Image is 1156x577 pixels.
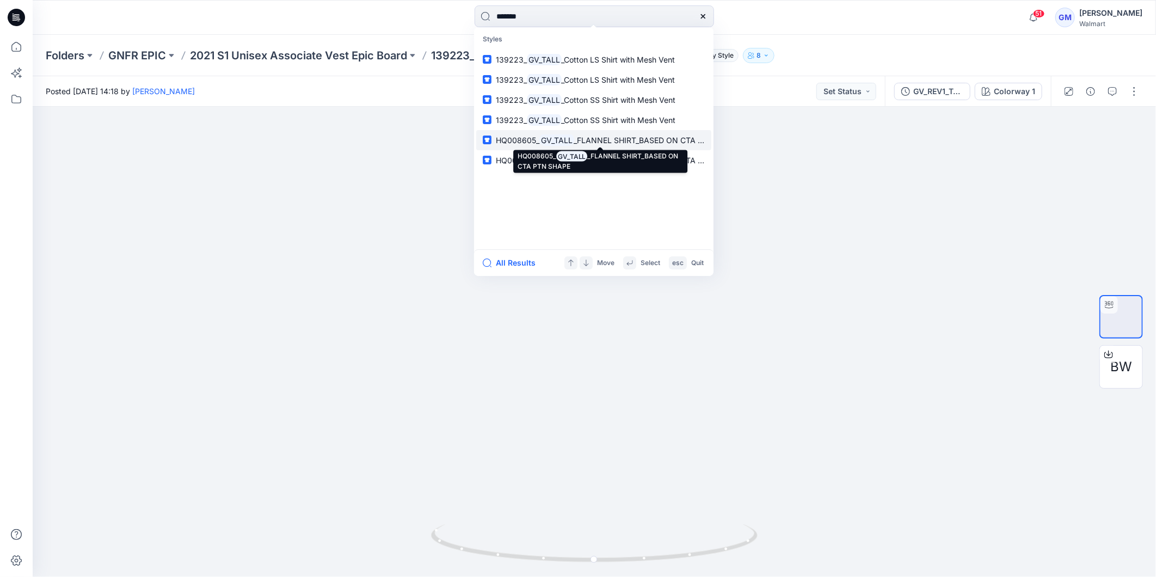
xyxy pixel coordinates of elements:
[108,48,166,63] a: GNFR EPIC
[691,257,704,269] p: Quit
[1033,9,1045,18] span: 51
[1110,357,1132,377] span: BW
[527,53,562,66] mark: GV_TALL
[476,50,711,70] a: 139223_GV_TALL_Cotton LS Shirt with Mesh Vent
[1079,20,1142,28] div: Walmart
[476,130,711,150] a: HQ008605_GV_TALL_FLANNEL SHIRT_BASED ON CTA PTN SHAPE
[483,256,543,269] button: All Results
[975,83,1042,100] button: Colorway 1
[527,114,562,126] mark: GV_TALL
[1055,8,1075,27] div: GM
[539,134,574,146] mark: GV_TALL
[894,83,970,100] button: GV_REV1_TALL_Cotton LS Shirt with Mesh Vent
[496,136,539,145] span: HQ008605_
[562,55,675,64] span: _Cotton LS Shirt with Mesh Vent
[476,29,711,50] p: Styles
[539,154,574,167] mark: GV_TALL
[132,87,195,96] a: [PERSON_NAME]
[496,75,527,84] span: 139223_
[913,85,963,97] div: GV_REV1_TALL_Cotton LS Shirt with Mesh Vent
[46,48,84,63] a: Folders
[1082,83,1099,100] button: Details
[496,55,527,64] span: 139223_
[476,90,711,110] a: 139223_GV_TALL_Cotton SS Shirt with Mesh Vent
[476,110,711,130] a: 139223_GV_TALL_Cotton SS Shirt with Mesh Vent
[496,115,527,125] span: 139223_
[574,136,741,145] span: _FLANNEL SHIRT_BASED ON CTA PTN SHAPE
[190,48,407,63] a: 2021 S1 Unisex Associate Vest Epic Board
[672,257,684,269] p: esc
[476,150,711,170] a: HQ008605_GV_TALL_FLANNEL SHIRT_BASED ON CTA PTN SHAPE
[562,95,676,105] span: _Cotton SS Shirt with Mesh Vent
[641,257,660,269] p: Select
[574,156,741,165] span: _FLANNEL SHIRT_BASED ON CTA PTN SHAPE
[496,156,539,165] span: HQ008605_
[527,94,562,106] mark: GV_TALL
[476,70,711,90] a: 139223_GV_TALL_Cotton LS Shirt with Mesh Vent
[743,48,774,63] button: 8
[527,73,562,86] mark: GV_TALL
[496,95,527,105] span: 139223_
[597,257,614,269] p: Move
[46,85,195,97] span: Posted [DATE] 14:18 by
[562,75,675,84] span: _Cotton LS Shirt with Mesh Vent
[1079,7,1142,20] div: [PERSON_NAME]
[994,85,1035,97] div: Colorway 1
[757,50,761,62] p: 8
[562,115,676,125] span: _Cotton SS Shirt with Mesh Vent
[431,48,684,63] p: 139223_GV_REV1_TALL_Cotton LS Shirt with Mesh Vent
